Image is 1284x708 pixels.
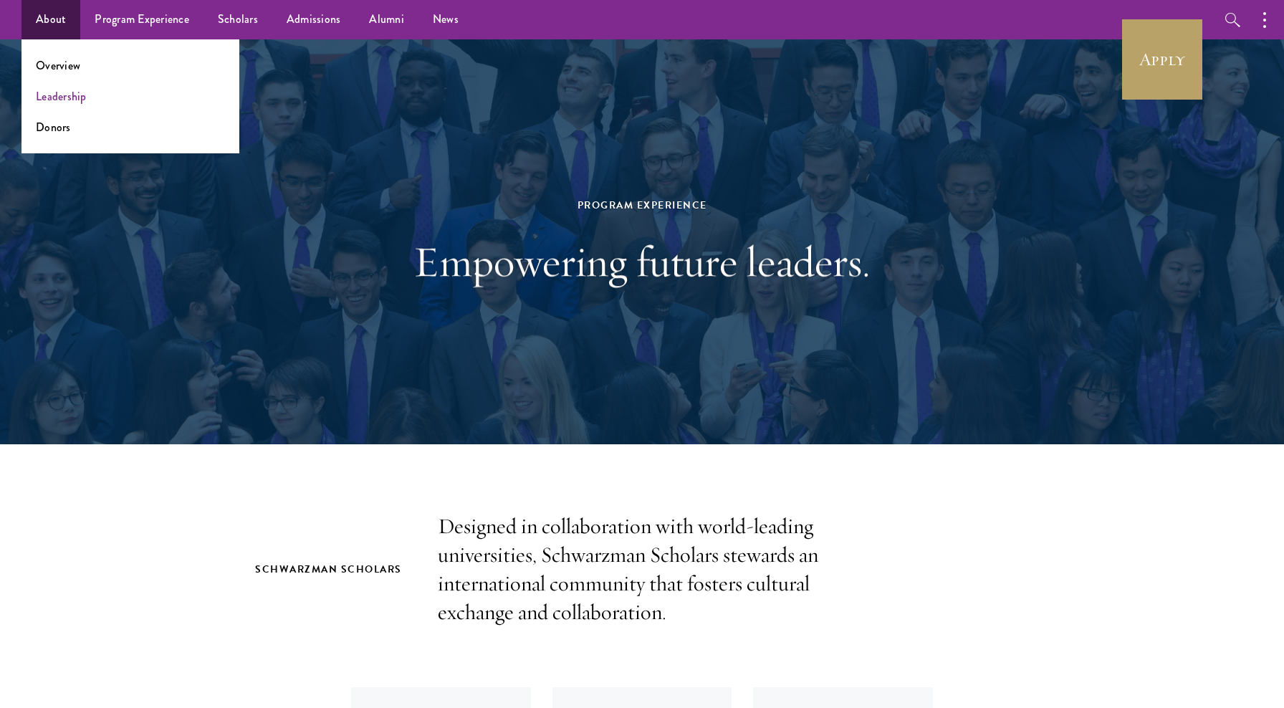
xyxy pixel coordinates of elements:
[36,88,87,105] a: Leadership
[395,236,889,287] h1: Empowering future leaders.
[395,196,889,214] div: Program Experience
[438,512,846,627] p: Designed in collaboration with world-leading universities, Schwarzman Scholars stewards an intern...
[36,119,71,135] a: Donors
[255,560,409,578] h2: Schwarzman Scholars
[1122,19,1202,100] a: Apply
[36,57,80,74] a: Overview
